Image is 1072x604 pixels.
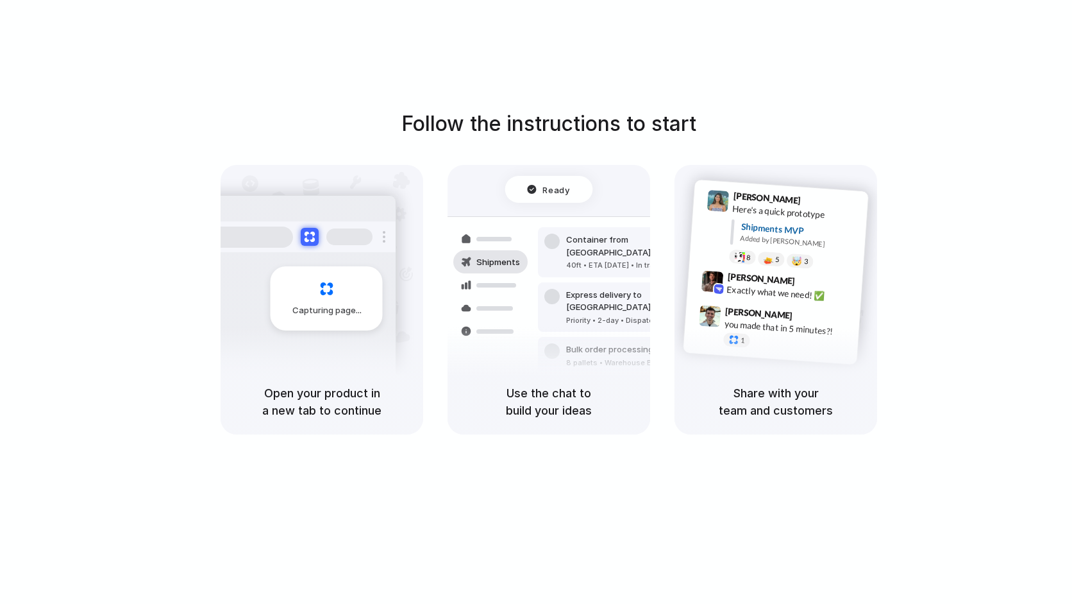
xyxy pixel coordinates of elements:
div: Bulk order processing [566,343,685,356]
h5: Open your product in a new tab to continue [236,384,408,419]
span: 3 [804,258,808,265]
span: 8 [746,254,751,261]
div: 40ft • ETA [DATE] • In transit [566,260,705,271]
div: Here's a quick prototype [732,202,860,224]
div: Added by [PERSON_NAME] [740,233,858,252]
div: Shipments MVP [741,220,859,241]
span: [PERSON_NAME] [733,189,801,207]
h5: Use the chat to build your ideas [463,384,635,419]
div: 🤯 [792,257,803,266]
h5: Share with your team and customers [690,384,862,419]
div: Express delivery to [GEOGRAPHIC_DATA] [566,289,705,314]
h1: Follow the instructions to start [401,108,696,139]
span: Capturing page [292,304,364,317]
span: [PERSON_NAME] [727,270,795,288]
span: 9:41 AM [805,195,831,211]
span: 5 [775,256,780,263]
div: you made that in 5 minutes?! [724,318,852,340]
span: 9:47 AM [796,311,823,326]
span: 1 [741,337,745,344]
div: Priority • 2-day • Dispatched [566,315,705,326]
div: Container from [GEOGRAPHIC_DATA] [566,234,705,259]
span: 9:42 AM [799,276,825,291]
span: Shipments [476,256,520,269]
div: 8 pallets • Warehouse B • Packed [566,358,685,368]
div: Exactly what we need! ✅ [726,283,855,305]
span: [PERSON_NAME] [725,304,793,323]
span: Ready [543,183,570,196]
